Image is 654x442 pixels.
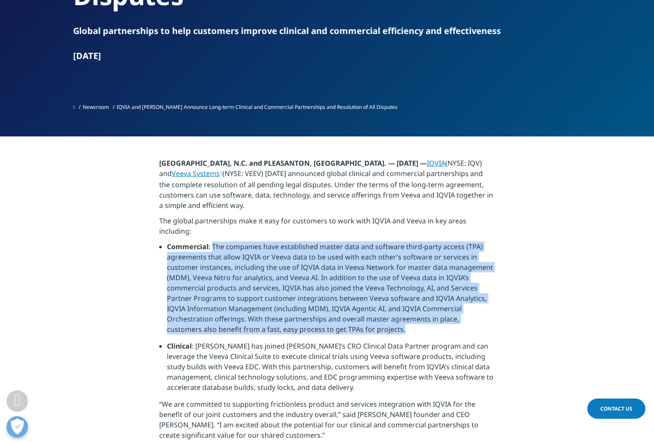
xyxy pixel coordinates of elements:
strong: [GEOGRAPHIC_DATA], N.C. and PLEASANTON, [GEOGRAPHIC_DATA]. — [DATE] — [159,158,427,168]
button: Open Preferences [6,416,28,438]
li: : [PERSON_NAME] has joined [PERSON_NAME]’s CRO Clinical Data Partner program and can leverage the... [167,341,495,399]
p: (NYSE: IQV) and (NYSE: VEEV) [DATE] announced global clinical and commercial partnerships and the... [159,158,495,216]
a: Veeva Systems [172,169,222,178]
a: Contact Us [587,399,645,419]
strong: Clinical [167,341,192,351]
div: Global partnerships to help customers improve clinical and commercial efficiency and effectiveness [73,25,581,37]
span: IQVIA and [PERSON_NAME] Announce Long-term Clinical and Commercial Partnerships and Resolution of... [117,103,398,111]
li: : The companies have established master data and software third-party access (TPA) agreements tha... [167,241,495,341]
strong: Commercial [167,242,209,251]
a: Newsroom [83,103,109,111]
div: [DATE] [73,50,581,62]
span: Contact Us [600,405,632,412]
a: IQVIA [427,158,445,168]
p: The global partnerships make it easy for customers to work with IQVIA and Veeva in key areas incl... [159,216,495,241]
